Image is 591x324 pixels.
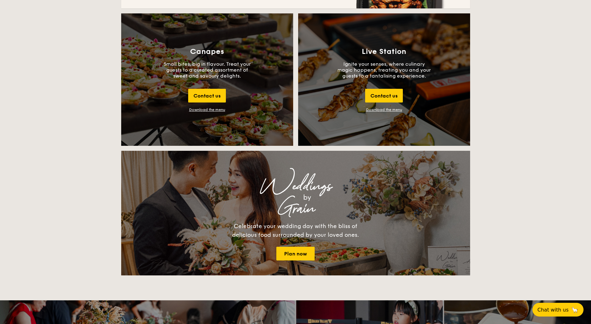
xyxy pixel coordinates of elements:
div: Grain [176,203,415,214]
div: Celebrate your wedding day with the bliss of delicious food surrounded by your loved ones. [226,222,366,239]
a: Plan now [276,247,315,260]
a: Download the menu [366,107,402,112]
h3: Live Station [362,47,406,56]
p: Ignite your senses, where culinary magic happens, treating you and your guests to a tantalising e... [337,61,431,79]
button: Chat with us🦙 [532,303,584,317]
div: by [199,192,415,203]
span: Chat with us [537,307,569,313]
h3: Canapes [190,47,224,56]
div: Download the menu [189,107,225,112]
div: Contact us [188,89,226,102]
div: Contact us [365,89,403,102]
p: Small bites, big in flavour. Treat your guests to a curated assortment of sweet and savoury delig... [160,61,254,79]
span: 🦙 [571,306,579,313]
div: Weddings [176,181,415,192]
